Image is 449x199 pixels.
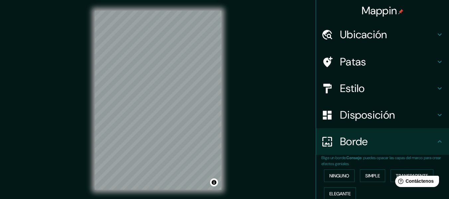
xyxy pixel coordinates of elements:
[340,81,365,95] font: Estilo
[316,128,449,155] div: Borde
[340,135,368,149] font: Borde
[329,173,349,179] font: Ninguno
[329,191,351,197] font: Elegante
[360,169,385,182] button: Simple
[321,155,441,166] font: : puedes opacar las capas del marco para crear efectos geniales.
[316,102,449,128] div: Disposición
[340,55,366,69] font: Patas
[340,108,395,122] font: Disposición
[321,155,346,160] font: Elige un borde.
[365,173,380,179] font: Simple
[316,75,449,102] div: Estilo
[210,178,218,186] button: Activar o desactivar atribución
[324,169,355,182] button: Ninguno
[95,11,221,190] canvas: Mapa
[398,9,403,14] img: pin-icon.png
[390,173,442,192] iframe: Lanzador de widgets de ayuda
[362,4,397,18] font: Mappin
[391,169,433,182] button: Transparente
[346,155,362,160] font: Consejo
[316,21,449,48] div: Ubicación
[316,49,449,75] div: Patas
[340,28,387,42] font: Ubicación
